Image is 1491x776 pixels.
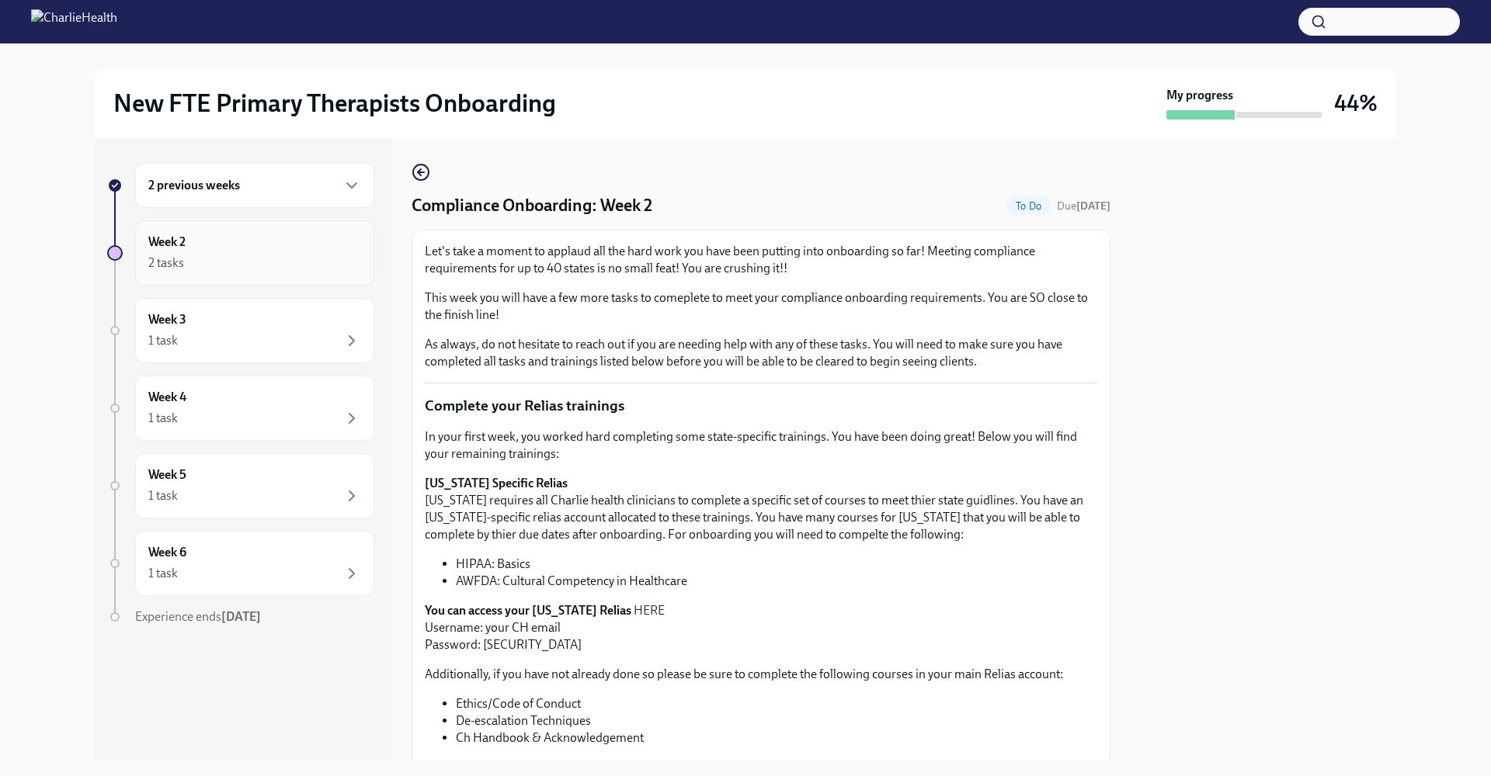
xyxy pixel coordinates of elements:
[148,487,178,504] div: 1 task
[584,760,615,774] a: HERE
[107,376,374,441] a: Week 41 task
[148,389,186,406] h6: Week 4
[148,332,178,349] div: 1 task
[456,729,1097,747] li: Ch Handbook & Acknowledgement
[1166,87,1233,104] strong: My progress
[425,602,1097,653] p: Username: your CH email Password: [SECURITY_DATA]
[456,573,1097,590] li: AWFDA: Cultural Competency in Healthcare
[31,9,117,34] img: CharlieHealth
[113,88,556,119] h2: New FTE Primary Therapists Onboarding
[425,396,1097,416] p: Complete your Relias trainings
[634,603,665,618] a: HERE
[221,609,261,624] strong: [DATE]
[107,453,374,518] a: Week 51 task
[456,712,1097,729] li: De-escalation Techniques
[425,336,1097,370] p: As always, do not hesitate to reach out if you are needing help with any of these tasks. You will...
[425,603,631,618] strong: You can access your [US_STATE] Relias
[425,475,1097,543] p: [US_STATE] requires all Charlie health clinicians to complete a specific set of courses to meet t...
[107,220,374,286] a: Week 22 tasks
[148,544,186,561] h6: Week 6
[1057,199,1110,213] span: Due
[425,666,1097,683] p: Additionally, if you have not already done so please be sure to complete the following courses in...
[1057,199,1110,213] span: September 27th, 2025 10:00
[412,194,652,217] h4: Compliance Onboarding: Week 2
[148,255,184,272] div: 2 tasks
[456,695,1097,712] li: Ethics/Code of Conduct
[107,298,374,363] a: Week 31 task
[425,476,568,490] strong: [US_STATE] Specific Relias
[135,609,261,624] span: Experience ends
[148,466,186,483] h6: Week 5
[148,311,186,328] h6: Week 3
[148,177,240,194] h6: 2 previous weeks
[1334,89,1378,117] h3: 44%
[107,531,374,596] a: Week 61 task
[1006,200,1051,212] span: To Do
[148,410,178,427] div: 1 task
[425,243,1097,277] p: Let's take a moment to applaud all the hard work you have been putting into onboarding so far! Me...
[135,163,374,208] div: 2 previous weeks
[456,556,1097,573] li: HIPAA: Basics
[425,428,1097,462] p: In your first week, you worked hard completing some state-specific trainings. You have been doing...
[1076,199,1110,213] strong: [DATE]
[148,565,178,582] div: 1 task
[148,234,186,251] h6: Week 2
[425,289,1097,324] p: This week you will have a few more tasks to comeplete to meet your compliance onboarding requirem...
